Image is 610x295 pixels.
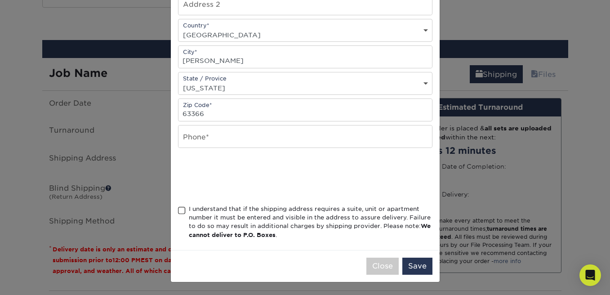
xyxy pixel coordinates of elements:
[402,258,432,275] button: Save
[189,205,432,240] div: I understand that if the shipping address requires a suite, unit or apartment number it must be e...
[189,223,431,238] b: We cannot deliver to P.O. Boxes
[178,159,315,194] iframe: reCAPTCHA
[366,258,399,275] button: Close
[579,264,601,286] div: Open Intercom Messenger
